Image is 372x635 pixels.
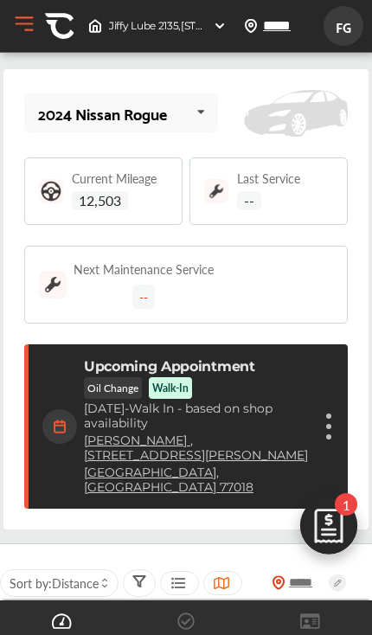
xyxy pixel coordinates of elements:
[52,574,99,592] span: Distance
[152,381,189,395] p: Walk-In
[39,271,67,298] img: maintenance_logo
[237,191,261,210] span: --
[84,433,310,463] a: [PERSON_NAME] ,[STREET_ADDRESS][PERSON_NAME]
[72,191,128,210] span: 12,503
[38,105,167,122] div: 2024 Nissan Rogue
[42,409,77,444] img: calendar-icon.35d1de04.svg
[11,11,37,37] button: Open Menu
[84,401,125,416] span: [DATE]
[244,19,258,33] img: location_vector.a44bc228.svg
[244,90,348,137] img: placeholder_car.fcab19be.svg
[74,260,214,278] div: Next Maintenance Service
[287,489,370,572] img: edit-cartIcon.11d11f9a.svg
[204,179,228,203] img: maintenance_logo
[45,11,74,41] img: CA-Icon.89b5b008.svg
[237,172,300,184] span: Last Service
[335,493,357,516] span: 1
[88,19,102,33] img: header-home-logo.8d720a4f.svg
[84,401,310,431] p: Walk In - based on shop availability
[328,10,359,42] span: FG
[39,179,63,203] img: steering_logo
[72,172,157,184] span: Current Mileage
[84,465,310,495] a: [GEOGRAPHIC_DATA], [GEOGRAPHIC_DATA] 77018
[84,377,142,399] p: Oil Change
[84,358,255,375] p: Upcoming Appointment
[132,285,155,309] div: --
[125,401,129,416] span: -
[213,19,227,33] img: header-down-arrow.9dd2ce7d.svg
[10,574,99,592] span: Sort by :
[272,575,285,590] img: location_vector_orange.38f05af8.svg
